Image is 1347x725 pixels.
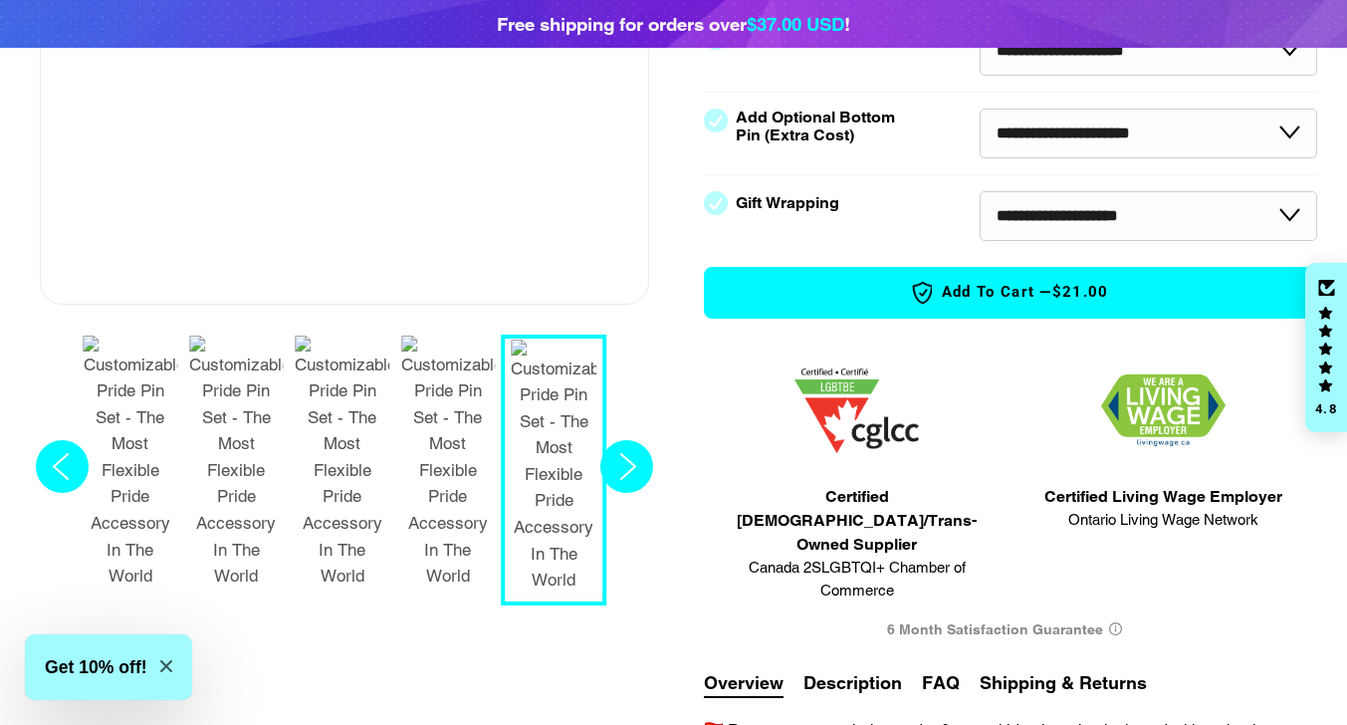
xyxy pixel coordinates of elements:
label: Add Optional Bottom Pin (Extra Cost) [736,109,903,144]
button: FAQ [922,669,960,696]
button: 6 / 7 [395,335,501,599]
label: Gift Wrapping [736,194,839,212]
button: 4 / 7 [183,335,289,599]
span: $37.00 USD [747,13,844,35]
img: Customizable Pride Pin Set - The Most Flexible Pride Accessory In The World [511,340,596,594]
img: Customizable Pride Pin Set - The Most Flexible Pride Accessory In The World [84,336,177,590]
span: Canada 2SLGBTQI+ Chamber of Commerce [714,557,1001,602]
button: 5 / 7 [289,335,394,599]
span: Ontario Living Wage Network [1044,509,1282,532]
div: Free shipping for orders over ! [497,10,850,38]
img: 1705457225.png [794,368,919,453]
button: Shipping & Returns [980,669,1147,696]
button: 7 / 7 [501,335,606,606]
span: $21.00 [1052,282,1109,303]
img: Customizable Pride Pin Set - The Most Flexible Pride Accessory In The World [401,336,495,590]
div: 4.8 [1314,402,1338,415]
button: Next slide [594,335,659,606]
button: Description [803,669,902,696]
span: Certified Living Wage Employer [1044,485,1282,509]
span: Add to Cart — [735,280,1287,306]
div: Click to open Judge.me floating reviews tab [1305,263,1347,432]
button: Overview [704,669,784,698]
span: Certified [DEMOGRAPHIC_DATA]/Trans-Owned Supplier [714,485,1001,557]
button: Add to Cart —$21.00 [704,267,1318,319]
div: 6 Month Satisfaction Guarantee [704,611,1318,648]
button: 3 / 7 [78,335,183,599]
button: Previous slide [30,335,95,606]
img: 1706832627.png [1101,374,1226,447]
img: Customizable Pride Pin Set - The Most Flexible Pride Accessory In The World [189,336,283,590]
img: Customizable Pride Pin Set - The Most Flexible Pride Accessory In The World [295,336,388,590]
